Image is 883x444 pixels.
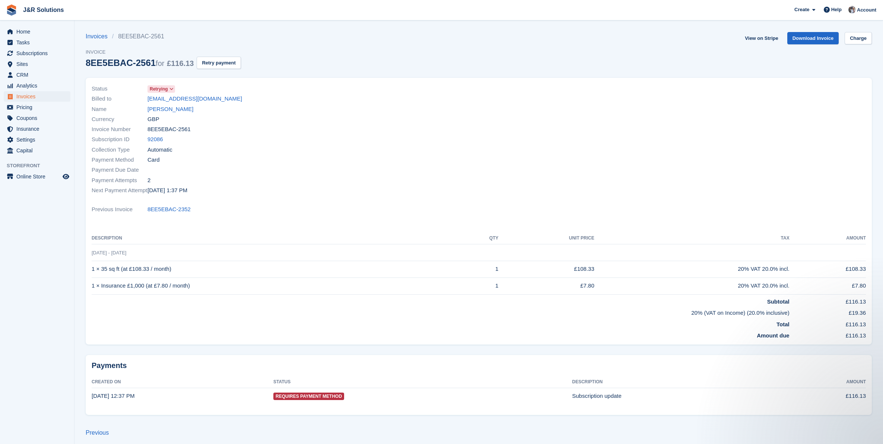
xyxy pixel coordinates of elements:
[498,261,594,277] td: £108.33
[790,329,866,340] td: £116.13
[4,70,70,80] a: menu
[7,162,74,169] span: Storefront
[92,115,147,124] span: Currency
[4,80,70,91] a: menu
[86,429,109,436] a: Previous
[767,298,790,305] strong: Subtotal
[845,32,872,44] a: Charge
[92,186,147,195] span: Next Payment Attempt
[147,105,193,114] a: [PERSON_NAME]
[4,134,70,145] a: menu
[61,172,70,181] a: Preview store
[92,156,147,164] span: Payment Method
[857,6,876,14] span: Account
[464,277,498,294] td: 1
[498,277,594,294] td: £7.80
[86,48,241,56] span: Invoice
[594,265,790,273] div: 20% VAT 20.0% incl.
[794,6,809,13] span: Create
[86,32,241,41] nav: breadcrumbs
[197,57,241,69] button: Retry payment
[16,37,61,48] span: Tasks
[20,4,67,16] a: J&R Solutions
[790,232,866,244] th: Amount
[150,86,168,92] span: Retrying
[16,124,61,134] span: Insurance
[831,6,842,13] span: Help
[92,105,147,114] span: Name
[790,277,866,294] td: £7.80
[16,145,61,156] span: Capital
[16,59,61,69] span: Sites
[273,393,344,400] span: Requires Payment Method
[147,135,163,144] a: 92086
[4,59,70,69] a: menu
[16,26,61,37] span: Home
[781,388,866,404] td: £116.13
[4,26,70,37] a: menu
[781,376,866,388] th: Amount
[757,332,790,339] strong: Amount due
[92,306,790,317] td: 20% (VAT on Income) (20.0% inclusive)
[86,32,112,41] a: Invoices
[594,232,790,244] th: Tax
[594,282,790,290] div: 20% VAT 20.0% incl.
[776,321,790,327] strong: Total
[147,125,191,134] span: 8EE5EBAC-2561
[790,261,866,277] td: £108.33
[92,361,866,370] h2: Payments
[92,135,147,144] span: Subscription ID
[790,317,866,329] td: £116.13
[273,376,572,388] th: Status
[4,37,70,48] a: menu
[16,102,61,112] span: Pricing
[147,85,175,93] a: Retrying
[790,306,866,317] td: £19.36
[4,124,70,134] a: menu
[156,59,164,67] span: for
[92,166,147,174] span: Payment Due Date
[147,176,150,185] span: 2
[167,59,194,67] span: £116.13
[92,250,126,256] span: [DATE] - [DATE]
[4,91,70,102] a: menu
[147,205,191,214] a: 8EE5EBAC-2352
[498,232,594,244] th: Unit Price
[16,113,61,123] span: Coupons
[147,95,242,103] a: [EMAIL_ADDRESS][DOMAIN_NAME]
[92,125,147,134] span: Invoice Number
[147,115,159,124] span: GBP
[787,32,839,44] a: Download Invoice
[464,232,498,244] th: QTY
[16,48,61,58] span: Subscriptions
[4,171,70,182] a: menu
[86,58,194,68] div: 8EE5EBAC-2561
[92,176,147,185] span: Payment Attempts
[92,95,147,103] span: Billed to
[92,232,464,244] th: Description
[16,91,61,102] span: Invoices
[6,4,17,16] img: stora-icon-8386f47178a22dfd0bd8f6a31ec36ba5ce8667c1dd55bd0f319d3a0aa187defe.svg
[572,388,781,404] td: Subscription update
[742,32,781,44] a: View on Stripe
[147,156,160,164] span: Card
[16,134,61,145] span: Settings
[92,85,147,93] span: Status
[92,277,464,294] td: 1 × Insurance £1,000 (at £7.80 / month)
[16,171,61,182] span: Online Store
[790,294,866,306] td: £116.13
[147,186,187,195] time: 2025-09-26 12:37:17 UTC
[92,261,464,277] td: 1 × 35 sq ft (at £108.33 / month)
[4,102,70,112] a: menu
[92,376,273,388] th: Created On
[572,376,781,388] th: Description
[4,48,70,58] a: menu
[848,6,856,13] img: Steve Revell
[4,145,70,156] a: menu
[92,393,135,399] time: 2025-09-23 11:37:10 UTC
[464,261,498,277] td: 1
[16,70,61,80] span: CRM
[92,205,147,214] span: Previous Invoice
[4,113,70,123] a: menu
[92,146,147,154] span: Collection Type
